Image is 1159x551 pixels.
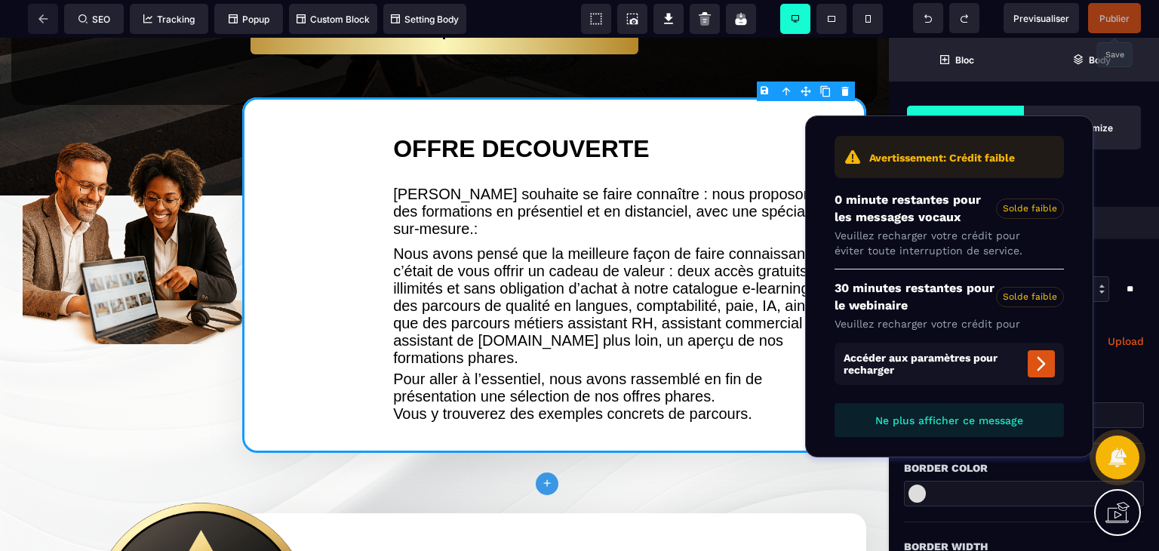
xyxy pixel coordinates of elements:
[907,106,1024,149] span: Settings
[229,14,269,25] span: Popup
[875,414,1023,426] span: Ne plus afficher ce message
[393,204,836,333] text: Nous avons pensé que la meilleure façon de faire connaissance, c’était de vous offrir un cadeau d...
[835,280,1064,314] p: 30 minutes restantes pour le webinaire
[143,14,195,25] span: Tracking
[78,14,110,25] span: SEO
[393,90,836,133] h2: OFFRE DECOUVERTE
[393,144,836,204] text: [PERSON_NAME] souhaite se faire connaître : nous proposons des formations en présentiel et en dis...
[391,14,459,25] span: Setting Body
[23,90,242,306] img: b19eb17435fec69ebfd9640db64efc4c_fond_transparent.png
[835,317,1064,346] p: Veuillez recharger votre crédit pour éviter toute interruption de service.
[835,192,1064,226] p: 0 minute restantes pour les messages vocaux
[1013,13,1069,24] span: Previsualiser
[835,343,1064,385] span: Accéder aux paramètres pour recharger
[393,506,836,549] h2: TITRE DU
[889,38,1024,82] span: Open Blocks
[581,4,611,34] span: View components
[1099,13,1130,24] span: Publier
[393,333,836,385] div: Pour aller à l’essentiel, nous avons rassemblé en fin de présentation une sélection de nos offres...
[1108,332,1144,350] a: Upload
[1024,106,1141,149] span: Open Style Manager
[835,229,1064,258] p: Veuillez recharger votre crédit pour éviter toute interruption de service.
[1004,3,1079,33] span: Preview
[996,199,1064,219] span: Solde faible
[1024,38,1159,82] span: Open Layer Manager
[1089,54,1111,66] strong: Body
[617,4,647,34] span: Screenshot
[904,459,1144,477] div: Border Color
[869,151,1015,166] p: Avertissement: Crédit faible
[835,403,1064,437] button: Ne plus afficher ce message
[297,14,370,25] span: Custom Block
[955,54,974,66] strong: Bloc
[996,287,1064,307] span: Solde faible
